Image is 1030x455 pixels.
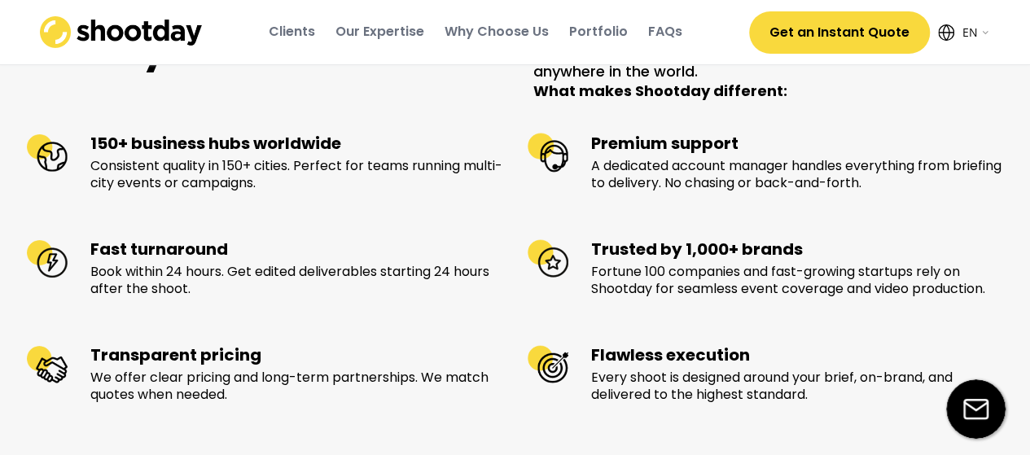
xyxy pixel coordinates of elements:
[591,264,1004,298] div: Fortune 100 companies and fast-growing startups rely on Shootday for seamless event coverage and ...
[528,133,568,173] img: Premium support
[90,264,503,298] div: Book within 24 hours. Get edited deliverables starting 24 hours after the shoot.
[40,16,203,48] img: shootday_logo.png
[749,11,930,54] button: Get an Instant Quote
[445,23,549,41] div: Why Choose Us
[90,133,503,154] div: 150+ business hubs worldwide
[591,133,1004,154] div: Premium support
[528,238,568,279] img: Trusted by 1,000+ brands
[591,344,1004,365] div: Flawless execution
[27,238,68,279] img: Fast turnaround
[90,344,503,365] div: Transparent pricing
[335,23,424,41] div: Our Expertise
[591,238,1004,260] div: Trusted by 1,000+ brands
[591,158,1004,192] div: A dedicated account manager handles everything from briefing to delivery. No chasing or back-and-...
[533,81,787,101] strong: What makes Shootday different:
[528,344,568,385] img: Flawless execution
[90,158,503,192] div: Consistent quality in 150+ cities. Perfect for teams running multi-city events or campaigns.
[27,133,68,173] img: 150+ business hubs worldwide
[90,370,503,404] div: We offer clear pricing and long-term partnerships. We match quotes when needed.
[27,344,68,385] img: Transparent pricing
[533,24,1004,100] h2: We help businesses and enterprise teams get high-quality event photography and video production, ...
[269,23,315,41] div: Clients
[569,23,628,41] div: Portfolio
[648,23,682,41] div: FAQs
[938,24,954,41] img: Icon%20feather-globe%20%281%29.svg
[591,370,1004,404] div: Every shoot is designed around your brief, on-brand, and delivered to the highest standard.
[90,238,503,260] div: Fast turnaround
[946,379,1006,439] img: email-icon%20%281%29.svg
[27,24,497,74] h1: Why work with us?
